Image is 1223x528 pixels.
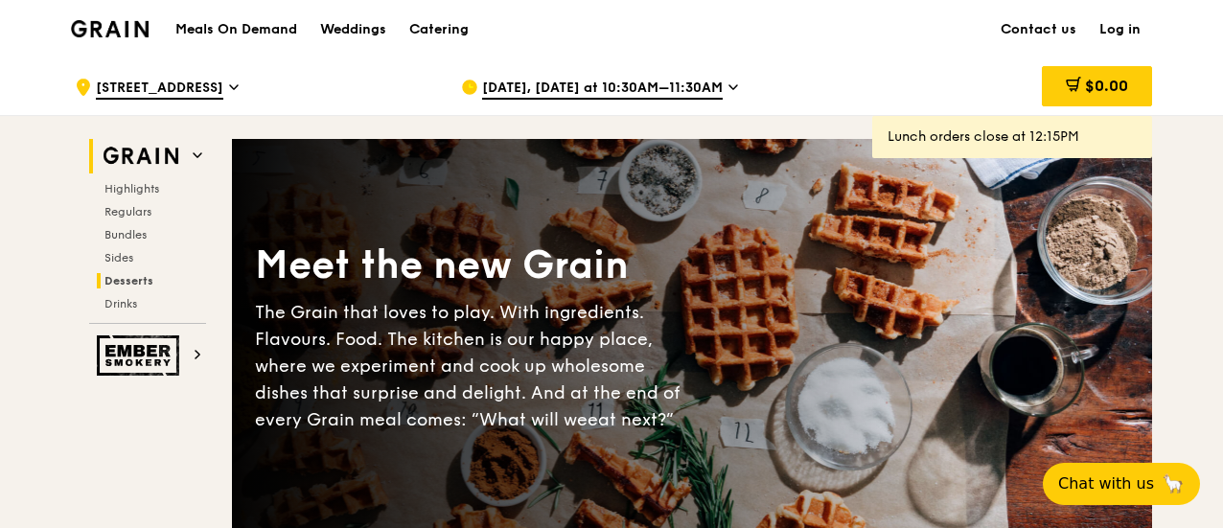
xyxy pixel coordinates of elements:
button: Chat with us🦙 [1043,463,1200,505]
span: Highlights [104,182,159,195]
div: The Grain that loves to play. With ingredients. Flavours. Food. The kitchen is our happy place, w... [255,299,692,433]
span: Sides [104,251,133,264]
span: Regulars [104,205,151,218]
span: eat next?” [588,409,674,430]
a: Catering [398,1,480,58]
h1: Meals On Demand [175,20,297,39]
img: Grain web logo [97,139,185,173]
div: Catering [409,1,469,58]
img: Ember Smokery web logo [97,335,185,376]
span: [DATE], [DATE] at 10:30AM–11:30AM [482,79,723,100]
span: Desserts [104,274,153,287]
span: [STREET_ADDRESS] [96,79,223,100]
span: 🦙 [1162,472,1185,495]
img: Grain [71,20,149,37]
div: Lunch orders close at 12:15PM [888,127,1137,147]
span: Bundles [104,228,147,241]
div: Weddings [320,1,386,58]
span: Chat with us [1058,472,1154,495]
span: $0.00 [1085,77,1128,95]
a: Contact us [989,1,1088,58]
a: Log in [1088,1,1152,58]
a: Weddings [309,1,398,58]
span: Drinks [104,297,137,310]
div: Meet the new Grain [255,240,692,291]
